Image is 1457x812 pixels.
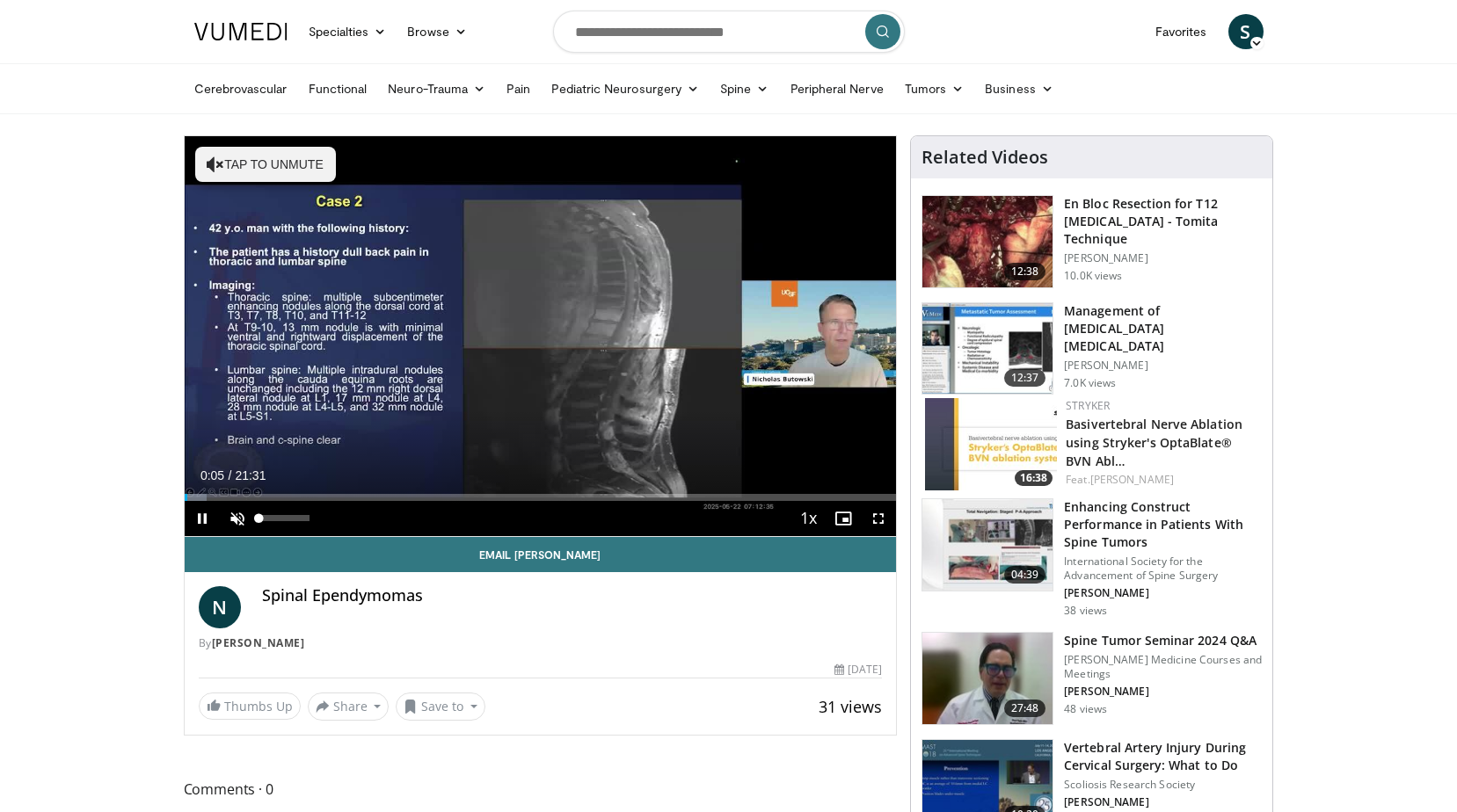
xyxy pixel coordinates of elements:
p: [PERSON_NAME] [1064,359,1262,373]
img: 290425_0002_1.png.150x105_q85_crop-smart_upscale.jpg [922,196,1053,287]
img: efc84703-49da-46b6-9c7b-376f5723817c.150x105_q85_crop-smart_upscale.jpg [925,398,1057,490]
button: Pause [185,501,220,536]
p: 7.0K views [1064,376,1116,390]
h3: Spine Tumor Seminar 2024 Q&A [1064,632,1262,649]
p: 10.0K views [1064,269,1122,283]
span: 12:37 [1004,369,1046,387]
h4: Spinal Ependymomas [262,586,883,605]
a: Neuro-Trauma [377,71,496,106]
a: Tumors [894,71,975,106]
span: 0:05 [200,468,224,482]
span: 27:48 [1004,700,1046,717]
p: [PERSON_NAME] [1064,586,1262,600]
h3: Vertebral Artery Injury During Cervical Surgery: What to Do [1064,739,1262,774]
p: [PERSON_NAME] [1064,251,1262,265]
h3: Management of [MEDICAL_DATA] [MEDICAL_DATA] [1064,302,1262,355]
img: 008b4d6b-75f1-4d7d-bca2-6f1e4950fc2c.150x105_q85_crop-smart_upscale.jpg [922,633,1053,724]
div: Progress Bar [185,494,897,501]
div: Volume Level [259,515,310,521]
a: 12:37 Management of [MEDICAL_DATA] [MEDICAL_DATA] [PERSON_NAME] 7.0K views [922,302,1262,395]
h4: Related Videos [922,147,1048,168]
a: N [199,586,241,628]
video-js: Video Player [185,136,897,537]
div: Feat. [1066,472,1258,488]
span: / [229,468,232,482]
h3: En Bloc Resection for T12 [MEDICAL_DATA] - Tomita Technique [1064,195,1262,248]
a: Cerebrovascular [184,71,298,106]
a: Pediatric Neurosurgery [541,71,710,106]
a: S [1228,14,1264,49]
a: Pain [496,71,541,106]
button: Unmute [220,501,255,536]
span: 16:38 [1015,470,1053,486]
a: Stryker [1066,398,1110,413]
a: Browse [397,14,477,49]
span: Comments 0 [184,778,898,801]
img: 794453ef-1029-426c-8d4c-227cbffecffd.150x105_q85_crop-smart_upscale.jpg [922,303,1053,395]
p: 48 views [1064,702,1107,716]
a: Spine [710,71,779,106]
span: 21:31 [235,468,266,482]
a: Business [974,71,1064,106]
button: Save to [396,692,485,721]
button: Playback Rate [790,501,826,536]
button: Fullscreen [861,501,896,536]
a: Basivertebral Nerve Ablation using Stryker's OptaBlate® BVN Abl… [1066,416,1242,469]
button: Enable picture-in-picture mode [826,501,861,536]
a: [PERSON_NAME] [1090,472,1174,487]
a: Specialties [298,14,397,49]
p: [PERSON_NAME] [1064,795,1262,809]
h3: Enhancing Construct Performance in Patients With Spine Tumors [1064,498,1262,551]
img: VuMedi Logo [194,23,288,40]
span: 12:38 [1004,263,1046,280]
span: 04:39 [1004,566,1046,584]
img: 3d324f8b-fc1f-4f70-8dcc-e8d165b5f3da.150x105_q85_crop-smart_upscale.jpg [922,499,1053,591]
a: 16:38 [925,398,1057,490]
button: Tap to unmute [195,147,336,182]
button: Share [308,692,390,721]
a: Email [PERSON_NAME] [185,537,897,572]
p: [PERSON_NAME] [1064,685,1262,699]
a: Favorites [1145,14,1218,49]
a: Thumbs Up [199,692,301,720]
p: 38 views [1064,604,1107,618]
input: Search topics, interventions [553,11,905,53]
p: Scoliosis Research Society [1064,778,1262,792]
a: [PERSON_NAME] [212,635,305,650]
p: International Society for the Advancement of Spine Surgery [1064,555,1262,583]
div: [DATE] [834,662,882,678]
div: By [199,635,883,651]
a: Functional [298,71,378,106]
a: Peripheral Nerve [780,71,894,106]
a: 04:39 Enhancing Construct Performance in Patients With Spine Tumors International Society for the... [922,498,1262,618]
a: 12:38 En Bloc Resection for T12 [MEDICAL_DATA] - Tomita Technique [PERSON_NAME] 10.0K views [922,195,1262,288]
p: [PERSON_NAME] Medicine Courses and Meetings [1064,653,1262,681]
a: 27:48 Spine Tumor Seminar 2024 Q&A [PERSON_NAME] Medicine Courses and Meetings [PERSON_NAME] 48 v... [922,632,1262,725]
span: 31 views [819,696,882,717]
